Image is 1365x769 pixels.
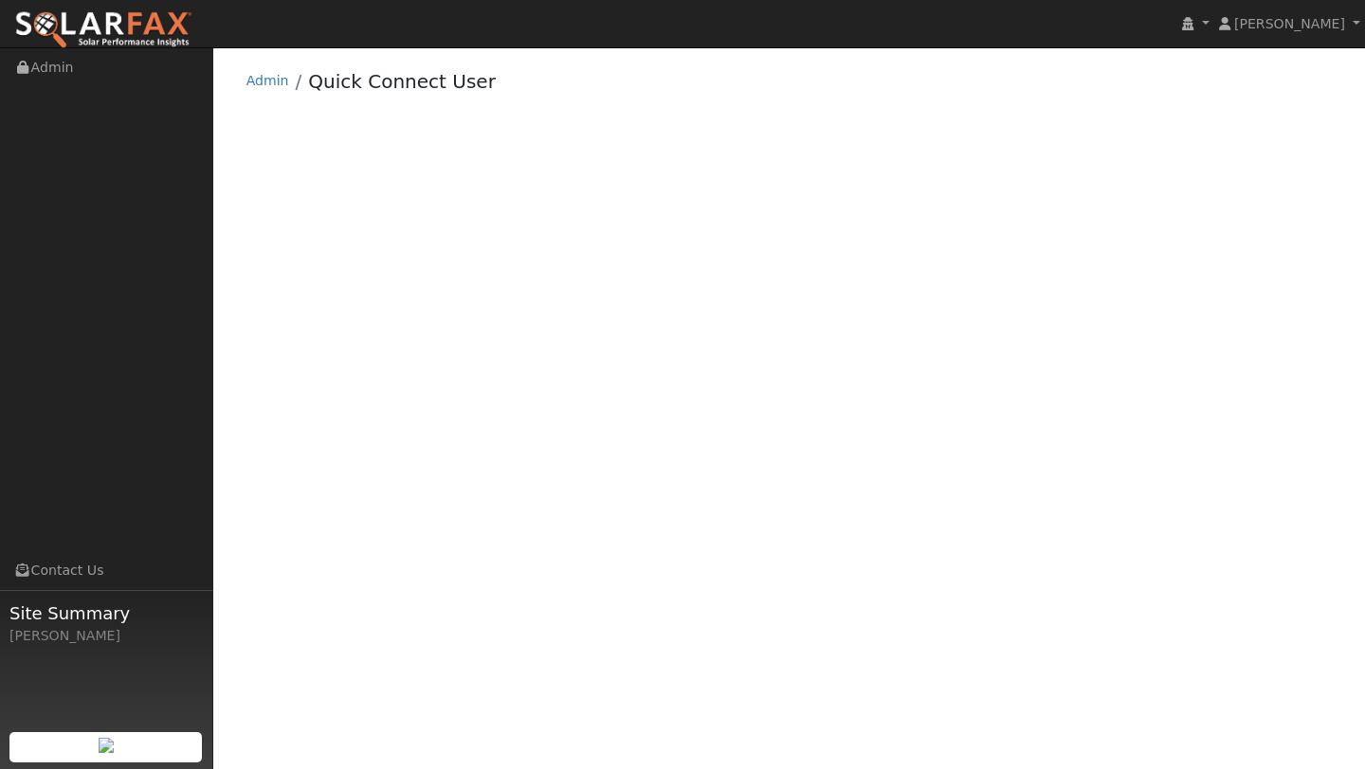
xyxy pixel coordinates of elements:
[308,70,496,93] a: Quick Connect User
[9,626,203,646] div: [PERSON_NAME]
[9,600,203,626] span: Site Summary
[99,738,114,753] img: retrieve
[246,73,289,88] a: Admin
[1234,16,1345,31] span: [PERSON_NAME]
[14,10,192,50] img: SolarFax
